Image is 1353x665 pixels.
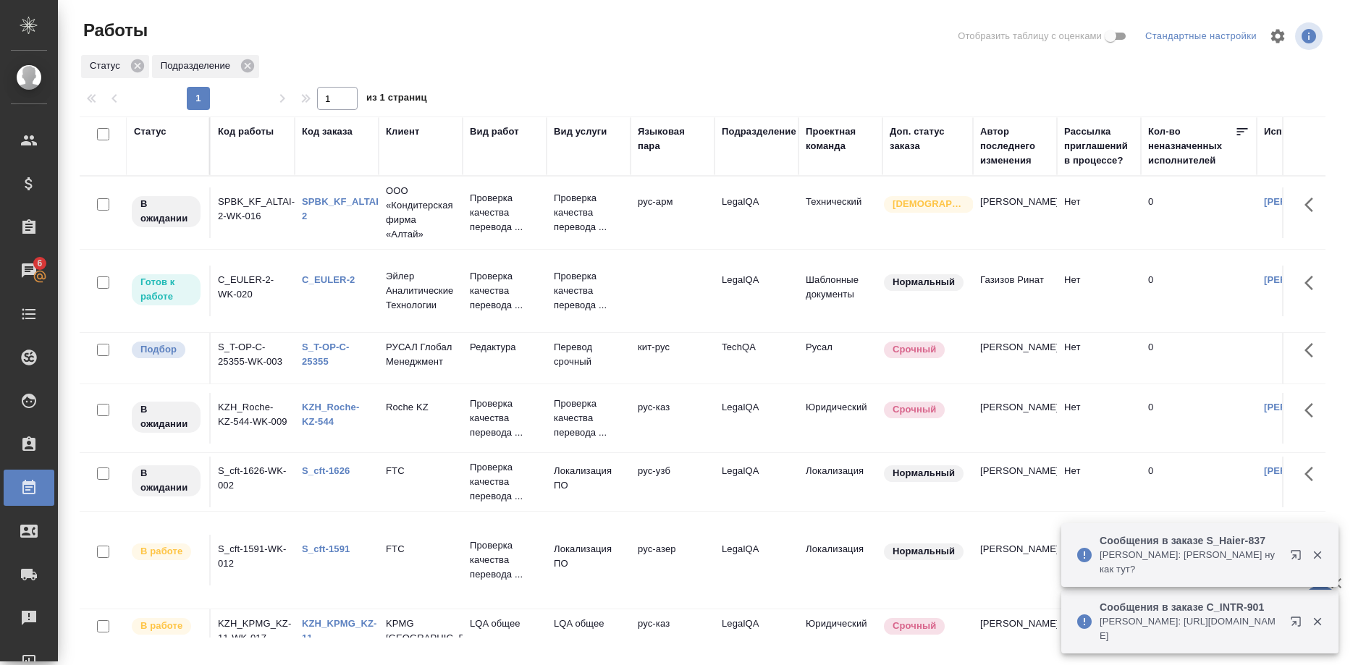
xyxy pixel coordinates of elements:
p: В ожидании [140,466,192,495]
td: 0 [1141,457,1257,507]
div: Исполнитель назначен, приступать к работе пока рано [130,195,202,229]
p: Проверка качества перевода ... [554,191,623,234]
p: Эйлер Аналитические Технологии [386,269,455,313]
div: Кол-во неназначенных исполнителей [1148,124,1235,168]
p: [PERSON_NAME]: [PERSON_NAME] ну как тут? [1100,548,1281,577]
span: из 1 страниц [366,89,427,110]
div: Языковая пара [638,124,707,153]
span: Отобразить таблицу с оценками [958,29,1102,43]
td: 0 [1141,393,1257,444]
td: S_T-OP-C-25355-WK-003 [211,333,295,384]
a: S_cft-1626 [302,465,350,476]
p: Редактура [470,340,539,355]
p: Нормальный [893,544,955,559]
td: 0 [1141,333,1257,384]
p: Локализация ПО [554,542,623,571]
a: SPBK_KF_ALTAI-2 [302,196,382,221]
td: S_cft-1591-WK-012 [211,535,295,585]
td: S_cft-1626-WK-002 [211,457,295,507]
td: Нет [1057,333,1141,384]
button: Здесь прячутся важные кнопки [1296,457,1331,491]
p: В работе [140,619,182,633]
td: рус-арм [631,187,715,238]
td: Газизов Ринат [973,266,1057,316]
button: Закрыть [1302,548,1332,562]
td: KZH_Roche-KZ-544-WK-009 [211,393,295,444]
p: Проверка качества перевода ... [470,397,539,440]
td: Юридический [798,393,882,444]
a: [PERSON_NAME] [1264,196,1344,207]
span: Работы [80,19,148,42]
td: 0 [1141,266,1257,316]
div: Исполнитель выполняет работу [130,617,202,636]
p: Проверка качества перевода ... [470,269,539,313]
td: Локализация [798,457,882,507]
td: [PERSON_NAME] [973,609,1057,660]
p: ООО «Кондитерская фирма «Алтай» [386,184,455,242]
td: Русал [798,333,882,384]
button: Открыть в новой вкладке [1281,607,1316,642]
p: В работе [140,544,182,559]
td: Нет [1057,609,1141,660]
div: Исполнитель назначен, приступать к работе пока рано [130,464,202,498]
p: Нормальный [893,275,955,289]
p: Готов к работе [140,275,192,304]
td: рус-азер [631,535,715,585]
div: Проектная команда [806,124,875,153]
button: Закрыть [1302,615,1332,628]
div: Доп. статус заказа [890,124,966,153]
p: Локализация ПО [554,464,623,493]
td: C_EULER-2-WK-020 [211,266,295,316]
td: [PERSON_NAME] [973,333,1057,384]
p: В ожидании [140,197,192,226]
div: Код заказа [302,124,353,139]
button: Открыть в новой вкладке [1281,541,1316,575]
div: Рассылка приглашений в процессе? [1064,124,1134,168]
p: Сообщения в заказе C_INTR-901 [1100,600,1281,614]
div: Код работы [218,124,274,139]
td: Нет [1057,187,1141,238]
a: [PERSON_NAME] [1264,465,1344,476]
div: Исполнитель может приступить к работе [130,273,202,307]
p: Срочный [893,402,936,417]
a: S_T-OP-C-25355 [302,342,350,367]
td: SPBK_KF_ALTAI-2-WK-016 [211,187,295,238]
td: [PERSON_NAME] [973,393,1057,444]
td: LegalQA [715,393,798,444]
p: FTC [386,464,455,478]
div: Автор последнего изменения [980,124,1050,168]
p: LQA общее [554,617,623,631]
a: 6 [4,253,54,289]
div: Исполнитель назначен, приступать к работе пока рано [130,400,202,434]
td: Нет [1057,535,1141,585]
span: 6 [28,256,51,271]
td: рус-каз [631,609,715,660]
button: Здесь прячутся важные кнопки [1296,187,1331,222]
div: Можно подбирать исполнителей [130,340,202,360]
div: split button [1142,25,1260,48]
td: Технический [798,187,882,238]
td: рус-узб [631,457,715,507]
p: [PERSON_NAME]: [URL][DOMAIN_NAME] [1100,614,1281,643]
div: Статус [81,55,149,78]
p: [DEMOGRAPHIC_DATA] [893,197,965,211]
div: Исполнитель выполняет работу [130,542,202,562]
div: Вид услуги [554,124,607,139]
td: рус-каз [631,393,715,444]
td: LegalQA [715,535,798,585]
a: S_cft-1591 [302,543,350,554]
p: LQA общее [470,617,539,631]
td: LegalQA [715,457,798,507]
td: TechQA [715,333,798,384]
p: Подразделение [161,59,235,73]
button: Здесь прячутся важные кнопки [1296,333,1331,368]
p: Сообщения в заказе S_Haier-837 [1100,533,1281,548]
td: Нет [1057,266,1141,316]
p: РУСАЛ Глобал Менеджмент [386,340,455,369]
td: KZH_KPMG_KZ-11-WK-017 [211,609,295,660]
div: Вид работ [470,124,519,139]
button: Здесь прячутся важные кнопки [1296,266,1331,300]
div: Исполнитель [1264,124,1328,139]
a: KZH_Roche-KZ-544 [302,402,359,427]
td: 0 [1141,187,1257,238]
